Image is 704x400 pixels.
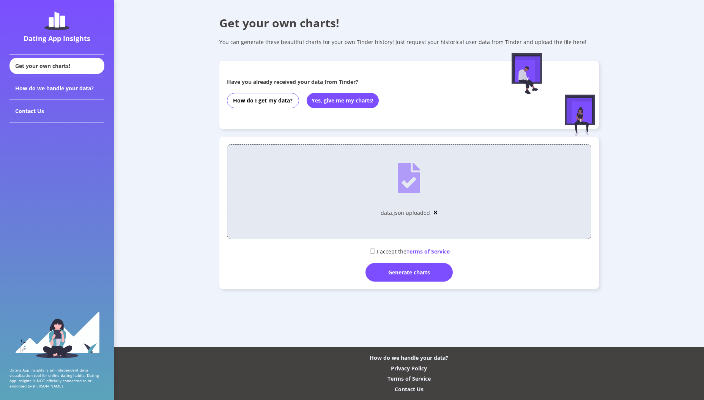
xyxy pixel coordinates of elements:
p: Dating App Insights is an independent data visualization tool for online dating habits. Dating Ap... [9,367,104,389]
button: Yes, give me my charts! [307,93,379,108]
button: How do I get my data? [227,93,299,108]
div: How do we handle your data? [9,77,104,100]
img: dating-app-insights-logo.5abe6921.svg [44,11,69,30]
div: Get your own charts! [219,15,599,31]
div: Get your own charts! [9,58,104,74]
img: male-figure-sitting.c9faa881.svg [512,53,542,94]
img: close-solid.cbe4567e.svg [434,210,438,215]
div: How do we handle your data? [370,354,448,361]
div: You can generate these beautiful charts for your own Tinder history! Just request your historical... [219,38,599,46]
div: data.json uploaded [381,209,430,216]
img: female-figure-sitting.afd5d174.svg [565,94,595,137]
div: Privacy Policy [391,365,427,372]
div: Have you already received your data from Tinder? [227,78,482,85]
div: Generate charts [365,263,453,282]
div: Contact Us [395,386,424,393]
div: Contact Us [9,100,104,123]
span: Terms of Service [406,248,450,255]
img: file-uploaded.ea247aa8.svg [398,163,420,193]
div: Dating App Insights [11,34,102,43]
div: I accept the [227,245,591,257]
img: sidebar_girl.91b9467e.svg [14,311,100,358]
div: Terms of Service [387,375,431,382]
